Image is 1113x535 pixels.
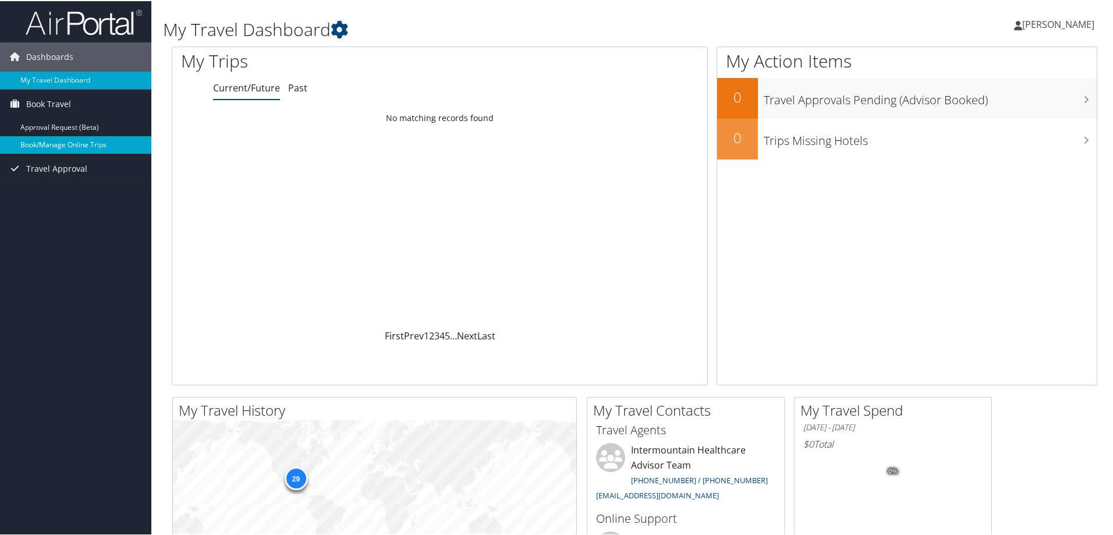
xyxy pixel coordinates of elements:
h2: 0 [717,86,758,106]
h1: My Travel Dashboard [163,16,792,41]
a: Current/Future [213,80,280,93]
h2: My Travel Contacts [593,399,784,419]
h6: Total [803,437,983,449]
a: 1 [424,328,429,341]
a: Past [288,80,307,93]
a: [PERSON_NAME] [1014,6,1106,41]
a: 3 [434,328,439,341]
a: 0Travel Approvals Pending (Advisor Booked) [717,77,1097,118]
span: [PERSON_NAME] [1022,17,1094,30]
h3: Trips Missing Hotels [764,126,1097,148]
span: $0 [803,437,814,449]
a: Prev [404,328,424,341]
a: First [385,328,404,341]
a: 2 [429,328,434,341]
a: 5 [445,328,450,341]
a: 0Trips Missing Hotels [717,118,1097,158]
span: Book Travel [26,88,71,118]
h6: [DATE] - [DATE] [803,421,983,432]
span: Dashboards [26,41,73,70]
span: Travel Approval [26,153,87,182]
a: Next [457,328,477,341]
h3: Online Support [596,509,775,526]
h2: 0 [717,127,758,147]
div: 29 [284,466,307,489]
img: airportal-logo.png [26,8,142,35]
tspan: 0% [888,467,898,474]
h2: My Travel History [179,399,576,419]
h1: My Trips [181,48,476,72]
a: [PHONE_NUMBER] / [PHONE_NUMBER] [631,474,768,484]
h1: My Action Items [717,48,1097,72]
a: [EMAIL_ADDRESS][DOMAIN_NAME] [596,489,719,499]
a: Last [477,328,495,341]
a: 4 [439,328,445,341]
h3: Travel Agents [596,421,775,437]
td: No matching records found [172,107,707,127]
h2: My Travel Spend [800,399,991,419]
span: … [450,328,457,341]
h3: Travel Approvals Pending (Advisor Booked) [764,85,1097,107]
li: Intermountain Healthcare Advisor Team [590,442,781,504]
